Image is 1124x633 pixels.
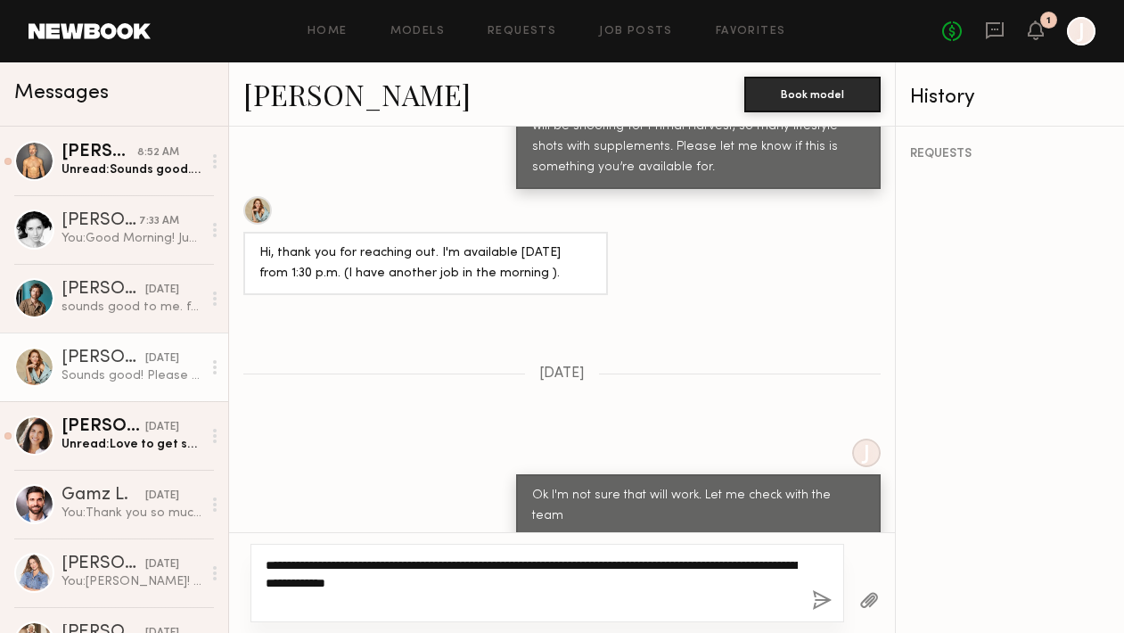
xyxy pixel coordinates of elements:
a: J [1067,17,1095,45]
div: You: Good Morning! Just following up to see if this is something you might be interested in? [62,230,201,247]
div: [PERSON_NAME] [62,212,139,230]
div: 8:52 AM [137,144,179,161]
a: Requests [488,26,556,37]
div: Gamz L. [62,487,145,505]
div: Hi, thank you for reaching out. I'm available [DATE] from 1:30 p.m. (I have another job in the mo... [259,243,592,284]
div: Unread: Love to get some photos from our shoot day! Can you email them to me? [EMAIL_ADDRESS][DOM... [62,436,201,453]
div: You: Thank you so much for letting me know! We appreciate it! [62,505,201,522]
div: Ok I'm not sure that will work. Let me check with the team [532,486,865,527]
a: [PERSON_NAME] [243,75,471,113]
div: 1 [1046,16,1051,26]
div: History [910,87,1110,108]
div: Hi! We are doing a photo shoot on the UWS [DATE][DATE] and would love to see if you are free from... [532,76,865,178]
div: [DATE] [145,488,179,505]
div: [PERSON_NAME] [62,555,145,573]
div: Sounds good! Please let me know what the rate is for this job. Thank you! [62,367,201,384]
div: [DATE] [145,350,179,367]
div: [DATE] [145,419,179,436]
div: [DATE] [145,556,179,573]
div: [PERSON_NAME] [62,144,137,161]
div: Unread: Sounds good. Hope it goes well. Next time, if you don’t mind, just shoot me a rate for th... [62,161,201,178]
a: Models [390,26,445,37]
div: 7:33 AM [139,213,179,230]
span: Messages [14,83,109,103]
a: Favorites [716,26,786,37]
div: sounds good to me. for my schedule the morning time works a bit better. [62,299,201,316]
button: Book model [744,77,881,112]
a: Job Posts [599,26,673,37]
div: REQUESTS [910,148,1110,160]
span: [DATE] [539,366,585,382]
div: You: [PERSON_NAME]! So sorry for the delay. I'm just coming up for air. We would LOVE to send you... [62,573,201,590]
a: Home [308,26,348,37]
div: [DATE] [145,282,179,299]
div: [PERSON_NAME] [62,281,145,299]
div: [PERSON_NAME] [62,418,145,436]
a: Book model [744,86,881,101]
div: [PERSON_NAME] [62,349,145,367]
